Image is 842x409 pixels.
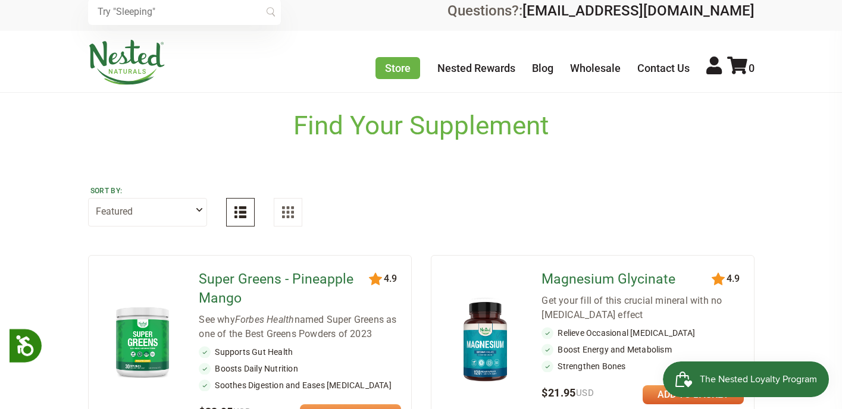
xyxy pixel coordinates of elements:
[199,346,401,358] li: Supports Gut Health
[522,2,755,19] a: [EMAIL_ADDRESS][DOMAIN_NAME]
[450,296,520,387] img: Magnesium Glycinate
[234,206,246,218] img: List
[199,270,371,308] a: Super Greens - Pineapple Mango
[447,4,755,18] div: Questions?:
[375,57,420,79] a: Store
[437,62,515,74] a: Nested Rewards
[199,313,401,341] div: See why named Super Greens as one of the Best Greens Powders of 2023
[108,301,177,382] img: Super Greens - Pineapple Mango
[235,314,295,325] em: Forbes Health
[199,379,401,391] li: Soothes Digestion and Eases [MEDICAL_DATA]
[576,388,594,398] span: USD
[663,361,830,397] iframe: Button to open loyalty program pop-up
[749,62,755,74] span: 0
[90,186,205,196] label: Sort by:
[541,344,744,355] li: Boost Energy and Metabolism
[199,363,401,375] li: Boosts Daily Nutrition
[637,62,690,74] a: Contact Us
[570,62,621,74] a: Wholesale
[727,62,755,74] a: 0
[541,360,744,372] li: Strengthen Bones
[541,327,744,339] li: Relieve Occasional [MEDICAL_DATA]
[541,270,713,289] a: Magnesium Glycinate
[293,111,549,141] h1: Find Your Supplement
[532,62,553,74] a: Blog
[88,40,165,85] img: Nested Naturals
[282,206,294,218] img: Grid
[541,386,594,399] span: $21.95
[541,294,744,322] div: Get your fill of this crucial mineral with no [MEDICAL_DATA] effect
